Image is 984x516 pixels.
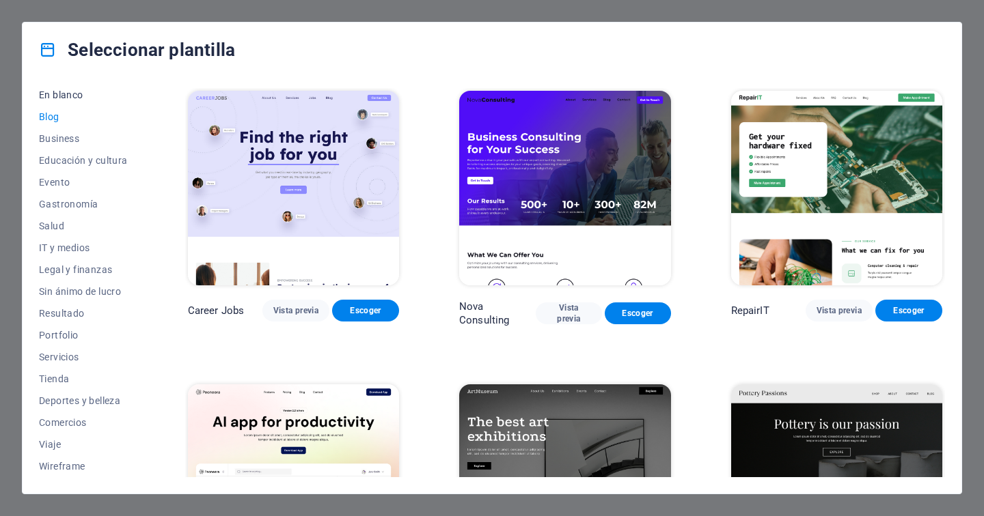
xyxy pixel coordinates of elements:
span: Legal y finanzas [39,264,128,275]
span: Salud [39,220,128,231]
span: Blog [39,111,128,122]
span: Gastronomía [39,199,128,210]
span: Tienda [39,373,128,384]
img: Nova Consulting [459,91,670,285]
span: Sin ánimo de lucro [39,286,128,297]
button: Evento [39,171,128,193]
span: Escoger [343,305,388,316]
button: Business [39,128,128,149]
h4: Seleccionar plantilla [39,39,235,61]
button: Escoger [605,302,671,324]
img: RepairIT [731,91,942,285]
button: Viaje [39,433,128,455]
button: Blog [39,106,128,128]
button: Escoger [875,300,942,321]
span: Vista previa [547,302,591,324]
span: Vista previa [817,305,862,316]
button: IT y medios [39,237,128,259]
span: Comercios [39,417,128,428]
button: Educación y cultura [39,149,128,171]
span: Portfolio [39,330,128,341]
button: Escoger [332,300,399,321]
button: Vista previa [536,302,602,324]
span: Escoger [886,305,931,316]
span: Escoger [616,308,660,319]
button: Vista previa [806,300,873,321]
span: Wireframe [39,461,128,472]
p: Nova Consulting [459,300,536,327]
span: Viaje [39,439,128,450]
img: Career Jobs [188,91,399,285]
span: Servicios [39,352,128,362]
button: Comercios [39,412,128,433]
button: Portfolio [39,324,128,346]
button: Wireframe [39,455,128,477]
button: Gastronomía [39,193,128,215]
button: Resultado [39,302,128,324]
button: Legal y finanzas [39,259,128,281]
span: En blanco [39,89,128,100]
span: Business [39,133,128,144]
span: Evento [39,177,128,188]
button: En blanco [39,84,128,106]
button: Vista previa [262,300,329,321]
p: Career Jobs [188,304,245,317]
p: RepairIT [731,304,769,317]
button: Sin ánimo de lucro [39,281,128,302]
button: Servicios [39,346,128,368]
span: Educación y cultura [39,155,128,166]
span: Resultado [39,308,128,319]
button: Tienda [39,368,128,390]
span: Vista previa [273,305,318,316]
span: IT y medios [39,242,128,253]
button: Salud [39,215,128,237]
span: Deportes y belleza [39,395,128,406]
button: Deportes y belleza [39,390,128,412]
